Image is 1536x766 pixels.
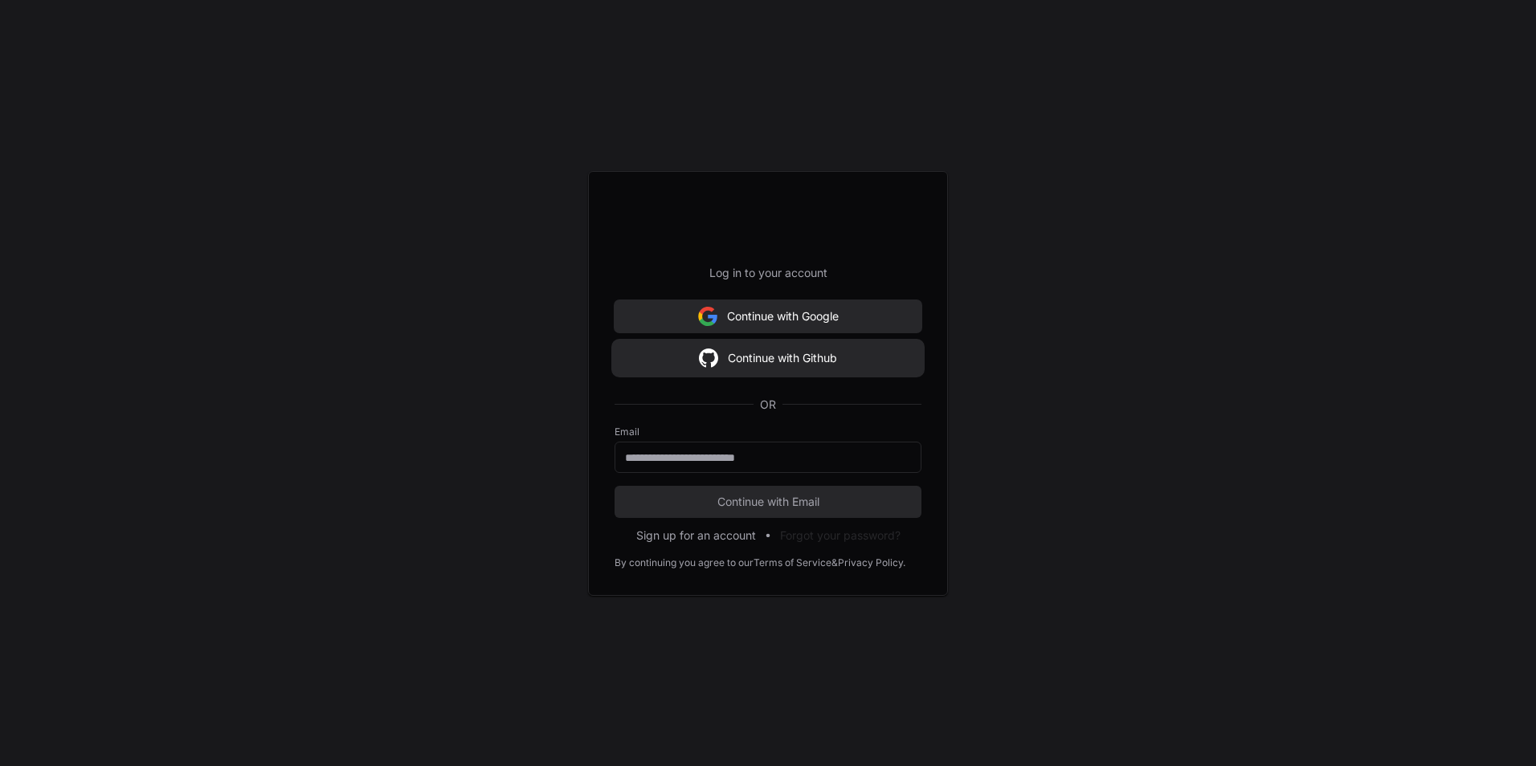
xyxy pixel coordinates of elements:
[699,342,718,374] img: Sign in with google
[615,265,921,281] p: Log in to your account
[615,486,921,518] button: Continue with Email
[615,300,921,332] button: Continue with Google
[615,494,921,510] span: Continue with Email
[615,556,754,569] div: By continuing you agree to our
[615,342,921,374] button: Continue with Github
[754,556,831,569] a: Terms of Service
[754,397,782,413] span: OR
[636,528,756,544] button: Sign up for an account
[780,528,901,544] button: Forgot your password?
[698,300,717,332] img: Sign in with google
[615,426,921,438] label: Email
[831,556,838,569] div: &
[838,556,905,569] a: Privacy Policy.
